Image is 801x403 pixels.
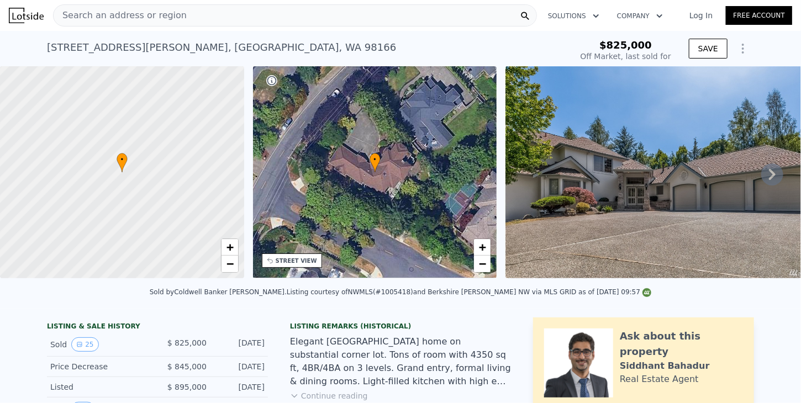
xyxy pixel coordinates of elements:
a: Zoom out [474,256,491,272]
div: Listing Remarks (Historical) [290,322,511,331]
button: Company [608,6,672,26]
span: $ 845,000 [167,362,207,371]
div: Listed [50,381,149,393]
a: Zoom in [474,239,491,256]
span: − [479,257,486,271]
div: Ask about this property [620,328,743,359]
div: LISTING & SALE HISTORY [47,322,268,333]
div: Elegant [GEOGRAPHIC_DATA] home on substantial corner lot. Tons of room with 4350 sq ft, 4BR/4BA o... [290,335,511,388]
a: Zoom in [222,239,238,256]
button: SAVE [689,39,728,59]
img: NWMLS Logo [642,288,651,297]
button: Solutions [539,6,608,26]
div: Listing courtesy of NWMLS (#1005418) and Berkshire [PERSON_NAME] NW via MLS GRID as of [DATE] 09:57 [287,288,651,296]
span: Search an address or region [54,9,187,22]
span: • [117,155,128,165]
div: Sold [50,337,149,352]
span: $825,000 [599,39,652,51]
img: Lotside [9,8,44,23]
button: View historical data [71,337,98,352]
span: $ 825,000 [167,338,207,347]
div: • [117,153,128,172]
div: Siddhant Bahadur [620,359,710,373]
span: − [226,257,233,271]
span: + [226,240,233,254]
div: • [370,153,381,172]
a: Log In [676,10,726,21]
div: Sold by Coldwell Banker [PERSON_NAME] . [150,288,287,296]
span: • [370,155,381,165]
div: [DATE] [215,381,265,393]
div: Real Estate Agent [620,373,699,386]
div: STREET VIEW [276,257,317,265]
button: Continue reading [290,390,368,401]
div: Off Market, last sold for [581,51,671,62]
a: Zoom out [222,256,238,272]
span: $ 895,000 [167,383,207,391]
div: [DATE] [215,337,265,352]
div: [DATE] [215,361,265,372]
a: Free Account [726,6,792,25]
span: + [479,240,486,254]
div: Price Decrease [50,361,149,372]
button: Show Options [732,38,754,60]
div: [STREET_ADDRESS][PERSON_NAME] , [GEOGRAPHIC_DATA] , WA 98166 [47,40,396,55]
